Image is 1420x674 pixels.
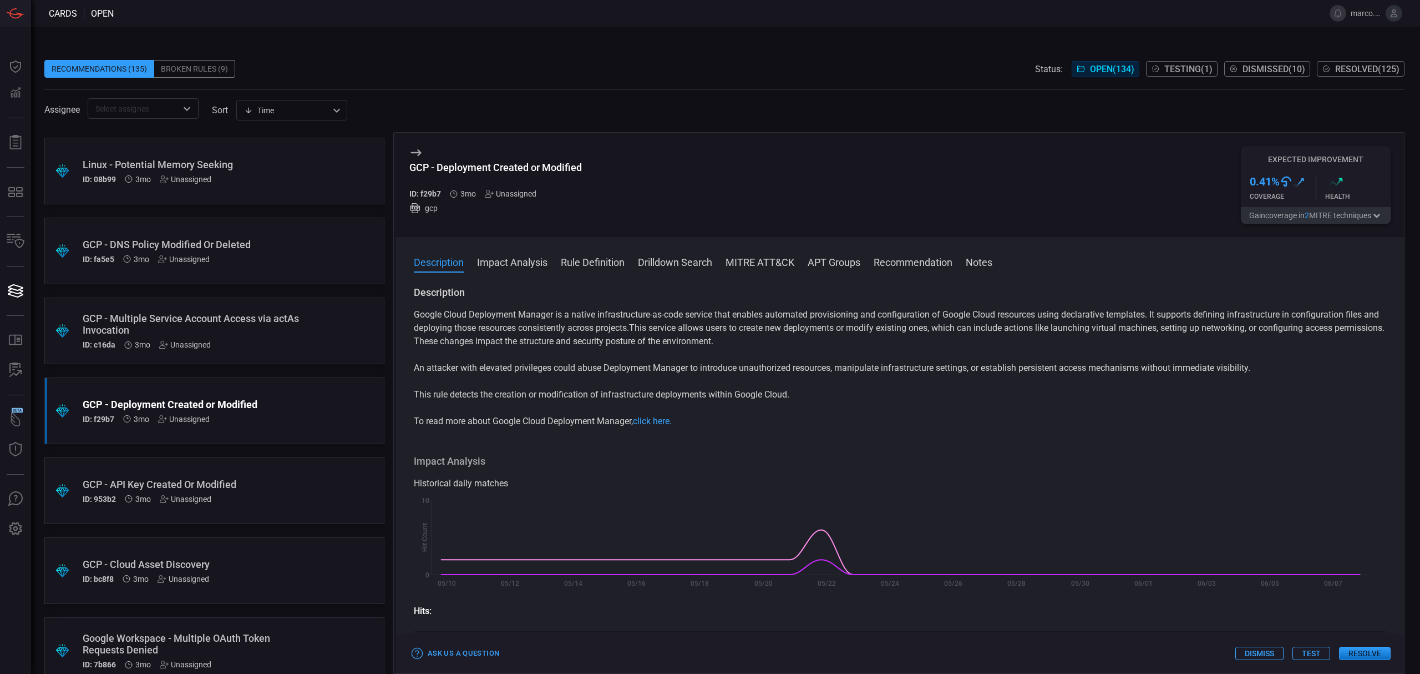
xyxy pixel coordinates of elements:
span: Jun 09, 2025 5:41 AM [133,575,149,584]
span: 2 [1305,211,1309,220]
text: 05/22 [818,580,836,587]
button: MITRE - Detection Posture [2,179,29,205]
span: Resolved ( 125 ) [1335,64,1399,74]
h5: ID: 7b866 [83,660,116,669]
div: Unassigned [159,340,211,349]
h5: ID: f29b7 [83,415,114,424]
button: Test [1292,647,1330,660]
text: 06/05 [1261,580,1279,587]
button: ALERT ANALYSIS [2,357,29,384]
button: Detections [2,80,29,107]
button: Gaincoverage in2MITRE techniques [1241,207,1391,224]
div: Unassigned [160,660,211,669]
div: Linux - Potential Memory Seeking [83,159,304,170]
text: 06/03 [1198,580,1216,587]
button: Ask Us A Question [2,486,29,512]
div: GCP - Deployment Created or Modified [83,399,304,410]
span: Testing ( 1 ) [1164,64,1213,74]
button: Rule Definition [561,255,625,268]
div: GCP - Multiple Service Account Access via actAs Invocation [83,313,304,336]
span: Jun 25, 2025 6:18 AM [135,175,151,184]
a: click here. [633,416,672,426]
h5: ID: c16da [83,340,115,349]
div: Broken Rules (9) [154,60,235,78]
span: Jun 09, 2025 5:41 AM [135,495,151,504]
text: 05/24 [881,580,899,587]
h5: ID: f29b7 [409,189,441,198]
span: marco.[PERSON_NAME] [1351,9,1381,18]
div: GCP - Deployment Created or Modified [409,162,582,173]
span: Jun 09, 2025 5:41 AM [135,340,150,349]
button: Threat Intelligence [2,436,29,463]
button: Wingman [2,406,29,433]
div: Recommendations (135) [44,60,154,78]
button: Dismissed(10) [1224,61,1310,77]
button: Notes [966,255,992,268]
h5: ID: 08b99 [83,175,116,184]
button: Rule Catalog [2,327,29,354]
button: APT Groups [808,255,860,268]
button: Dismiss [1235,647,1284,660]
button: Recommendation [874,255,952,268]
text: Hit Count [421,523,429,552]
span: Status: [1035,64,1063,74]
p: This rule detects the creation or modification of infrastructure deployments within Google Cloud. [414,388,1386,401]
span: Dismissed ( 10 ) [1242,64,1305,74]
div: Unassigned [158,255,210,264]
div: GCP - API Key Created Or Modified [83,479,304,490]
button: Open [179,101,195,117]
text: 05/28 [1007,580,1026,587]
p: To read more about Google Cloud Deployment Manager, [414,415,1386,428]
span: Cards [49,8,77,19]
div: Unassigned [158,415,210,424]
h5: Expected Improvement [1241,155,1391,164]
h5: ID: bc8f8 [83,575,114,584]
text: 05/10 [438,580,456,587]
button: Drilldown Search [638,255,712,268]
text: 05/20 [754,580,773,587]
div: GCP - DNS Policy Modified Or Deleted [83,239,304,250]
button: MITRE ATT&CK [726,255,794,268]
input: Select assignee [91,102,177,115]
text: 10 [422,497,429,505]
h5: ID: fa5e5 [83,255,114,264]
label: sort [212,105,228,115]
h3: Description [414,286,1386,299]
button: Dashboard [2,53,29,80]
button: Description [414,255,464,268]
strong: Hits: [414,606,432,616]
div: Unassigned [485,189,536,198]
span: Jun 05, 2025 8:20 AM [135,660,151,669]
button: Resolved(125) [1317,61,1404,77]
text: 05/16 [627,580,646,587]
div: Health [1325,193,1391,200]
span: open [91,8,114,19]
text: 05/18 [691,580,709,587]
span: Assignee [44,104,80,115]
button: Cards [2,278,29,304]
div: Time [244,105,329,116]
button: Ask Us a Question [409,645,502,662]
div: gcp [409,203,582,214]
h5: ID: 953b2 [83,495,116,504]
h3: 0.41 % [1250,175,1280,188]
button: Open(134) [1072,61,1139,77]
span: Jun 17, 2025 7:13 AM [134,255,149,264]
span: Open ( 134 ) [1090,64,1134,74]
text: 05/12 [501,580,519,587]
text: 06/07 [1324,580,1342,587]
button: Preferences [2,516,29,542]
div: Unassigned [160,175,211,184]
p: An attacker with elevated privileges could abuse Deployment Manager to introduce unauthorized res... [414,361,1386,375]
button: Inventory [2,228,29,255]
div: Coverage [1250,193,1316,200]
button: Resolve [1339,647,1391,660]
div: Historical daily matches [414,477,1386,490]
div: Unassigned [158,575,209,584]
text: 05/30 [1071,580,1089,587]
text: 0 [425,571,429,579]
h3: Impact Analysis [414,455,1386,468]
text: 05/26 [944,580,962,587]
span: Jun 09, 2025 5:41 AM [134,415,149,424]
button: Impact Analysis [477,255,547,268]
